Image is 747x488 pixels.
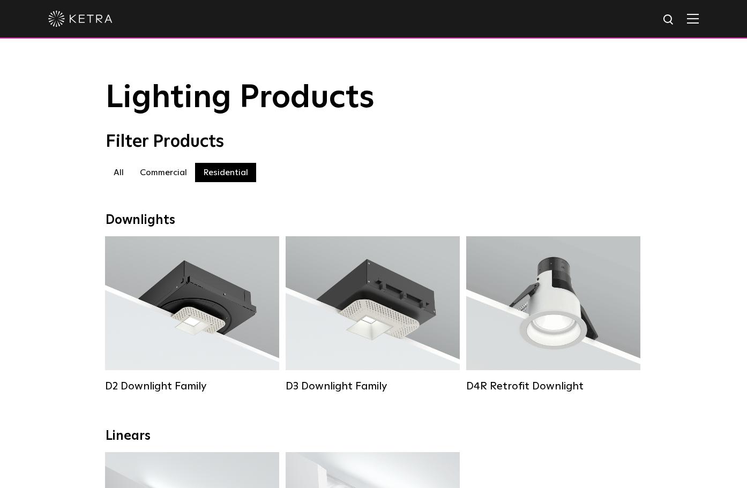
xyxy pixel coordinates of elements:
[195,163,256,182] label: Residential
[106,213,641,228] div: Downlights
[48,11,113,27] img: ketra-logo-2019-white
[132,163,195,182] label: Commercial
[106,82,375,114] span: Lighting Products
[466,380,640,393] div: D4R Retrofit Downlight
[106,132,641,152] div: Filter Products
[662,13,676,27] img: search icon
[687,13,699,24] img: Hamburger%20Nav.svg
[106,429,641,444] div: Linears
[286,380,460,393] div: D3 Downlight Family
[105,380,279,393] div: D2 Downlight Family
[466,236,640,393] a: D4R Retrofit Downlight Lumen Output:800Colors:White / BlackBeam Angles:15° / 25° / 40° / 60°Watta...
[286,236,460,393] a: D3 Downlight Family Lumen Output:700 / 900 / 1100Colors:White / Black / Silver / Bronze / Paintab...
[105,236,279,393] a: D2 Downlight Family Lumen Output:1200Colors:White / Black / Gloss Black / Silver / Bronze / Silve...
[106,163,132,182] label: All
